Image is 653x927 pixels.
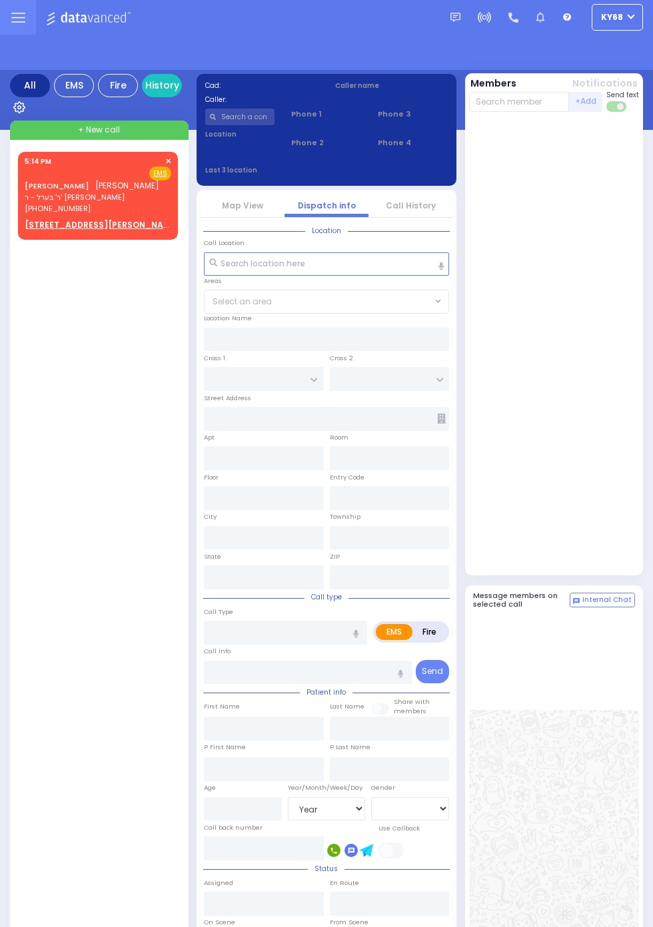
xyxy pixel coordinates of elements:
[205,81,319,91] label: Cad:
[25,180,89,191] a: [PERSON_NAME]
[10,74,50,97] div: All
[78,124,120,136] span: + New call
[46,9,135,26] img: Logo
[378,137,448,149] span: Phone 4
[298,200,356,211] a: Dispatch info
[305,592,348,602] span: Call type
[205,165,327,175] label: Last 3 location
[570,593,635,607] button: Internal Chat
[204,238,245,248] label: Call Location
[308,864,344,874] span: Status
[204,552,221,561] label: State
[204,433,215,442] label: Apt
[330,552,340,561] label: ZIP
[165,156,171,167] span: ✕
[25,203,91,214] span: [PHONE_NUMBER]
[204,252,449,276] input: Search location here
[288,783,366,792] div: Year/Month/Week/Day
[416,660,449,683] button: Send
[25,192,159,203] span: ר' בערל - ר' [PERSON_NAME]
[204,314,252,323] label: Location Name
[98,74,138,97] div: Fire
[25,156,51,166] span: 5:14 PM
[606,90,639,100] span: Send text
[222,200,263,211] a: Map View
[330,743,370,752] label: P Last Name
[204,354,225,363] label: Cross 1
[300,687,352,697] span: Patient info
[204,743,246,752] label: P First Name
[330,918,368,927] label: From Scene
[470,77,516,91] button: Members
[291,109,361,120] span: Phone 1
[204,702,240,711] label: First Name
[330,702,364,711] label: Last Name
[394,697,430,706] small: Share with
[95,180,159,191] span: [PERSON_NAME]
[305,226,348,236] span: Location
[378,109,448,120] span: Phone 3
[592,4,643,31] button: ky68
[394,707,426,715] span: members
[473,591,570,609] h5: Message members on selected call
[25,219,222,230] u: [STREET_ADDRESS][PERSON_NAME] - Use this
[330,354,353,363] label: Cross 2
[205,95,319,105] label: Caller:
[386,200,436,211] a: Call History
[582,595,632,605] span: Internal Chat
[204,607,233,617] label: Call Type
[412,624,447,640] label: Fire
[205,129,275,139] label: Location
[54,74,94,97] div: EMS
[330,878,359,888] label: En Route
[213,296,272,308] span: Select an area
[606,100,628,113] label: Turn off text
[291,137,361,149] span: Phone 2
[204,823,263,832] label: Call back number
[204,647,231,656] label: Call Info
[572,77,638,91] button: Notifications
[204,473,219,482] label: Floor
[204,276,222,286] label: Areas
[153,168,167,178] u: EMS
[469,92,570,112] input: Search member
[330,433,348,442] label: Room
[437,414,446,424] span: Other building occupants
[376,624,412,640] label: EMS
[371,783,395,792] label: Gender
[142,74,182,97] a: History
[204,512,217,521] label: City
[204,783,216,792] label: Age
[601,11,623,23] span: ky68
[378,824,420,833] label: Use Callback
[330,473,364,482] label: Entry Code
[330,512,360,521] label: Township
[204,918,235,927] label: On Scene
[573,598,580,605] img: comment-alt.png
[204,878,233,888] label: Assigned
[204,394,251,403] label: Street Address
[450,13,460,23] img: message.svg
[335,81,448,91] label: Caller name
[205,109,275,125] input: Search a contact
